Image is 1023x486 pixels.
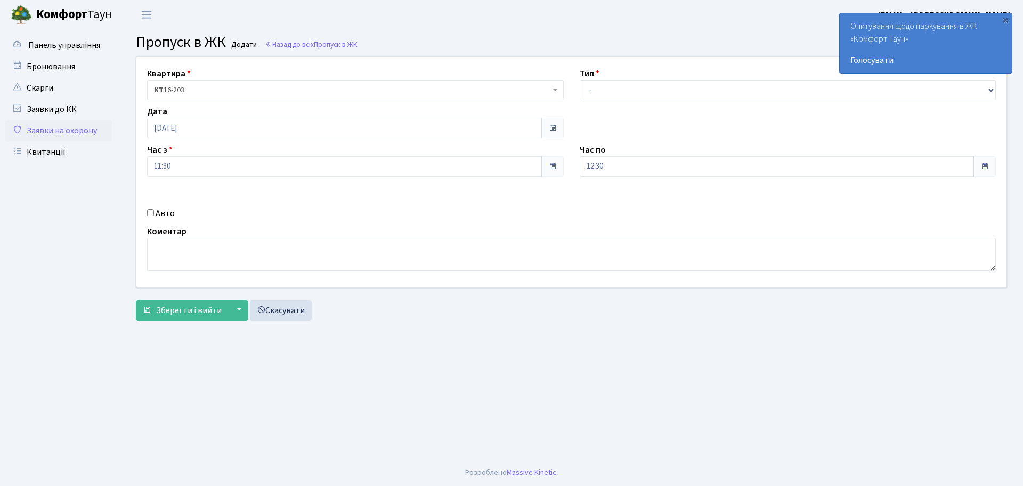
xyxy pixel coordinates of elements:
span: Зберегти і вийти [156,305,222,316]
label: Квартира [147,67,191,80]
span: Пропуск в ЖК [314,39,358,50]
button: Переключити навігацію [133,6,160,23]
b: КТ [154,85,164,95]
a: Заявки до КК [5,99,112,120]
a: Скарги [5,77,112,99]
label: Авто [156,207,175,220]
a: [EMAIL_ADDRESS][DOMAIN_NAME] [878,9,1010,21]
a: Заявки на охорону [5,120,112,141]
label: Дата [147,105,167,118]
a: Панель управління [5,35,112,56]
a: Квитанції [5,141,112,163]
button: Зберегти і вийти [136,300,229,321]
span: Пропуск в ЖК [136,31,226,53]
img: logo.png [11,4,32,26]
div: Опитування щодо паркування в ЖК «Комфорт Таун» [840,13,1012,73]
label: Тип [580,67,599,80]
a: Скасувати [250,300,312,321]
span: Панель управління [28,39,100,51]
a: Назад до всіхПропуск в ЖК [265,39,358,50]
div: Розроблено . [465,467,558,479]
small: Додати . [229,41,260,50]
label: Коментар [147,225,186,238]
div: × [1000,14,1011,25]
b: Комфорт [36,6,87,23]
span: <b>КТ</b>&nbsp;&nbsp;&nbsp;&nbsp;16-203 [147,80,564,100]
label: Час з [147,144,173,156]
span: Таун [36,6,112,24]
a: Massive Kinetic [507,467,556,478]
a: Голосувати [850,54,1001,67]
a: Бронювання [5,56,112,77]
label: Час по [580,144,606,156]
span: <b>КТ</b>&nbsp;&nbsp;&nbsp;&nbsp;16-203 [154,85,550,95]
